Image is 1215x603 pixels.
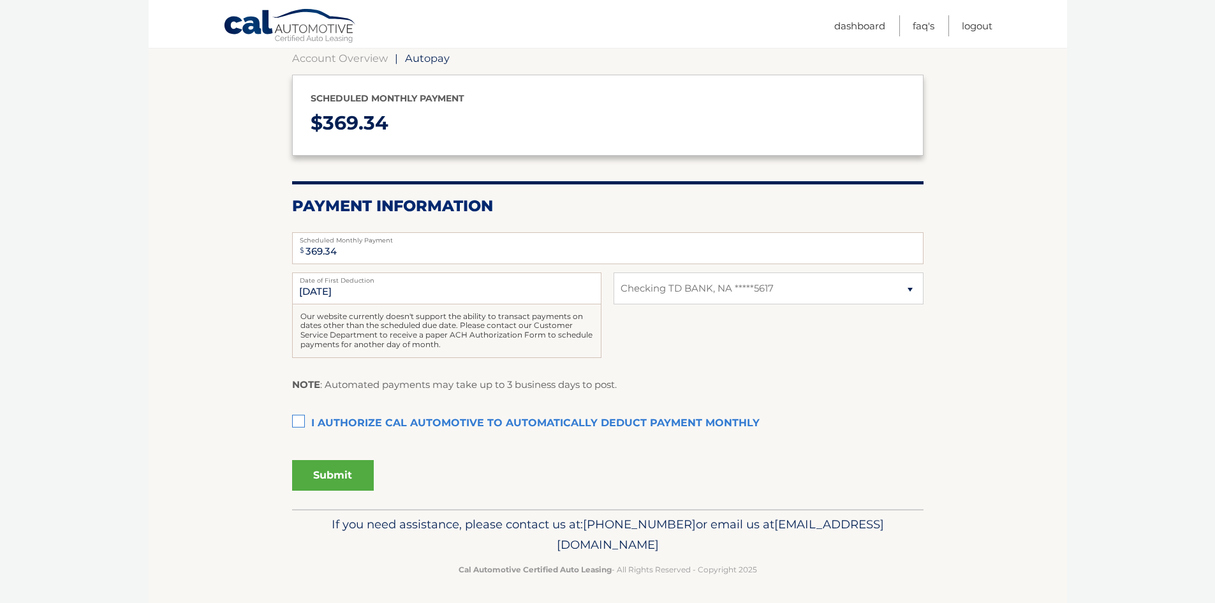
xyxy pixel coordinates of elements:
span: [EMAIL_ADDRESS][DOMAIN_NAME] [557,517,884,552]
p: : Automated payments may take up to 3 business days to post. [292,376,617,393]
a: Account Overview [292,52,388,64]
span: 369.34 [323,111,388,135]
h2: Payment Information [292,197,924,216]
p: Scheduled monthly payment [311,91,905,107]
div: Our website currently doesn't support the ability to transact payments on dates other than the sc... [292,304,601,358]
span: [PHONE_NUMBER] [583,517,696,532]
a: FAQ's [913,15,934,36]
span: $ [296,236,308,265]
strong: Cal Automotive Certified Auto Leasing [459,565,612,574]
a: Cal Automotive [223,8,357,45]
label: I authorize cal automotive to automatically deduct payment monthly [292,411,924,436]
a: Dashboard [834,15,885,36]
input: Payment Amount [292,232,924,264]
span: Autopay [405,52,450,64]
input: Payment Date [292,272,601,304]
label: Date of First Deduction [292,272,601,283]
p: If you need assistance, please contact us at: or email us at [300,514,915,555]
strong: NOTE [292,378,320,391]
p: - All Rights Reserved - Copyright 2025 [300,563,915,576]
p: $ [311,107,905,140]
label: Scheduled Monthly Payment [292,232,924,242]
button: Submit [292,460,374,491]
span: | [395,52,398,64]
a: Logout [962,15,992,36]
